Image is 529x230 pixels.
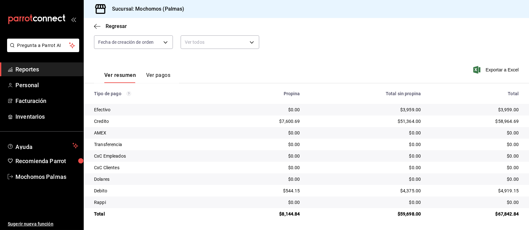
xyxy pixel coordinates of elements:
div: $0.00 [310,176,421,182]
div: Propina [228,91,300,96]
div: Efectivo [94,106,218,113]
div: $544.15 [228,188,300,194]
button: Ver resumen [104,72,136,83]
span: Ayuda [15,142,70,150]
div: $3,959.00 [431,106,519,113]
div: Credito [94,118,218,124]
span: Pregunta a Parrot AI [17,42,69,49]
a: Pregunta a Parrot AI [5,47,79,53]
div: CxC Clientes [94,164,218,171]
div: $0.00 [228,199,300,206]
div: $0.00 [310,130,421,136]
div: Dolares [94,176,218,182]
div: $0.00 [228,164,300,171]
div: Rappi [94,199,218,206]
div: $4,919.15 [431,188,519,194]
div: $0.00 [310,199,421,206]
div: $0.00 [228,130,300,136]
div: $0.00 [310,164,421,171]
svg: Los pagos realizados con Pay y otras terminales son montos brutos. [127,91,131,96]
div: Total [431,91,519,96]
button: Ver pagos [146,72,170,83]
div: $59,698.00 [310,211,421,217]
span: Fecha de creación de orden [98,39,154,45]
button: Regresar [94,23,127,29]
div: $4,375.00 [310,188,421,194]
span: Recomienda Parrot [15,157,78,165]
div: $0.00 [228,176,300,182]
div: $51,364.00 [310,118,421,124]
button: open_drawer_menu [71,17,76,22]
div: $7,600.69 [228,118,300,124]
div: $0.00 [431,130,519,136]
div: Tipo de pago [94,91,218,96]
div: CxC Empleados [94,153,218,159]
div: $0.00 [228,153,300,159]
div: Total [94,211,218,217]
div: $0.00 [431,164,519,171]
div: Ver todos [181,35,260,49]
div: $67,842.84 [431,211,519,217]
div: $0.00 [431,141,519,148]
div: navigation tabs [104,72,170,83]
div: $0.00 [228,106,300,113]
span: Reportes [15,65,78,74]
div: $0.00 [310,141,421,148]
div: Total sin propina [310,91,421,96]
span: Personal [15,81,78,89]
div: AMEX [94,130,218,136]
button: Pregunta a Parrot AI [7,39,79,52]
div: $0.00 [431,153,519,159]
span: Sugerir nueva función [8,221,78,227]
h3: Sucursal: Mochomos (Palmas) [107,5,184,13]
span: Mochomos Palmas [15,172,78,181]
div: Transferencia [94,141,218,148]
div: $3,959.00 [310,106,421,113]
span: Regresar [106,23,127,29]
div: Debito [94,188,218,194]
div: $0.00 [310,153,421,159]
div: $0.00 [228,141,300,148]
div: $0.00 [431,176,519,182]
span: Facturación [15,97,78,105]
div: $58,964.69 [431,118,519,124]
div: $0.00 [431,199,519,206]
div: $8,144.84 [228,211,300,217]
button: Exportar a Excel [475,66,519,74]
span: Inventarios [15,112,78,121]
